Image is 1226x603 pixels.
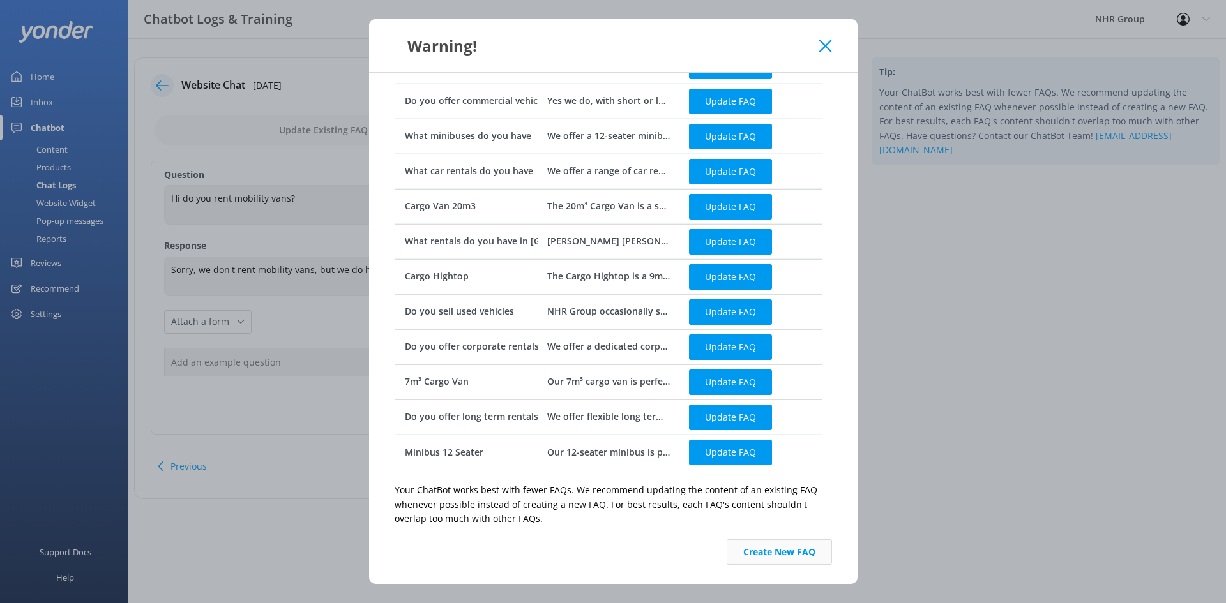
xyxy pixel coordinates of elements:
[405,165,533,179] div: What car rentals do you have
[547,445,670,459] div: Our 12-seater minibus is perfect for group travel, comfortably seating up to 12 people including ...
[547,270,670,284] div: The Cargo Hightop is a 9m³ van with a high roof, offering extra vertical space for transporting l...
[547,94,670,108] div: Yes we do, with short or long-term rates for those bigger jobs. Do you know what kind of commerci...
[547,130,670,144] div: We offer a 12-seater minibus that’s perfect for group travel, with features like unlimited kilome...
[547,410,670,424] div: We offer flexible long term rental packages from 3 to 24 months, tailored to your needs. All serv...
[689,194,772,220] button: Update FAQ
[405,445,483,459] div: Minibus 12 Seater
[395,329,822,364] div: row
[395,259,822,294] div: row
[689,405,772,430] button: Update FAQ
[689,334,772,360] button: Update FAQ
[689,89,772,114] button: Update FAQ
[395,119,822,154] div: row
[547,375,670,389] div: Our 7m³ cargo van is perfect for transporting loose boxes or single furniture items, with a 1,100...
[405,130,531,144] div: What minibuses do you have
[689,159,772,184] button: Update FAQ
[405,410,538,424] div: Do you offer long term rentals
[405,94,550,108] div: Do you offer commercial vehicles
[395,399,822,435] div: row
[405,340,539,354] div: Do you offer corporate rentals
[547,165,670,179] div: We offer a range of car rentals including compact, mid-size, full-size, and hybrid options. All m...
[405,270,469,284] div: Cargo Hightop
[395,154,822,189] div: row
[547,305,670,319] div: NHR Group occasionally sells well-maintained used commercial vehicles from our fleet. To see what...
[689,299,772,325] button: Update FAQ
[405,200,476,214] div: Cargo Van 20m3
[395,294,822,329] div: row
[395,189,822,224] div: row
[689,369,772,395] button: Update FAQ
[689,440,772,465] button: Update FAQ
[405,235,621,249] div: What rentals do you have in [GEOGRAPHIC_DATA]
[395,435,822,470] div: row
[689,124,772,149] button: Update FAQ
[547,340,670,354] div: We offer a dedicated corporate rentals package tailored for businesses managing larger fleets. It...
[395,483,832,526] p: Your ChatBot works best with fewer FAQs. We recommend updating the content of an existing FAQ whe...
[547,235,670,249] div: [PERSON_NAME] [PERSON_NAME] now offers NHR trucks to help you move house & things. The Car licenc...
[395,35,820,56] div: Warning!
[395,84,822,119] div: row
[547,200,670,214] div: The 20m³ Cargo Van is a spacious Renault Master designed for large deliveries or moving projects....
[395,364,822,399] div: row
[689,229,772,255] button: Update FAQ
[689,264,772,290] button: Update FAQ
[819,40,831,52] button: Close
[395,224,822,259] div: row
[405,305,514,319] div: Do you sell used vehicles
[405,375,469,389] div: 7m³ Cargo Van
